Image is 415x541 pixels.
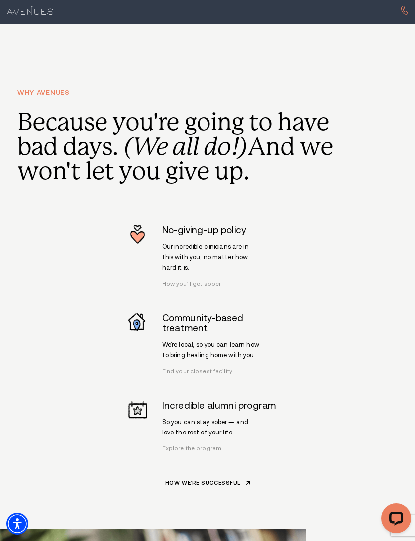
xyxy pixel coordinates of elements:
[128,313,147,331] img: Community-based treatment
[162,280,221,287] a: How you'll get sober
[373,499,415,541] iframe: LiveChat chat widget
[6,513,28,535] div: Accessibility Menu
[17,132,333,185] p: And we won't let you give up.
[162,368,232,374] a: Find your closest facility
[128,401,147,419] img: Incredible alumni program
[165,480,250,489] a: How we're successful
[400,5,408,16] a: call 866.671.7401
[162,445,221,451] a: Explore the program
[17,108,329,161] p: Because you're going to have bad days.
[130,225,145,244] img: No-giving-up policy
[123,132,248,161] i: (We all do!)
[162,417,260,438] p: So you can stay sober — and love the rest of your life.
[162,313,287,333] h3: Community-based treatment
[162,225,287,235] h3: No-giving-up policy
[162,400,287,411] h3: Incredible alumni program
[162,340,260,361] p: We're local, so you can learn how to bring healing home with you.
[162,242,260,273] p: Our incredible clinicians are in this with you, no matter how hard it is.
[17,87,398,98] h3: Why Avenues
